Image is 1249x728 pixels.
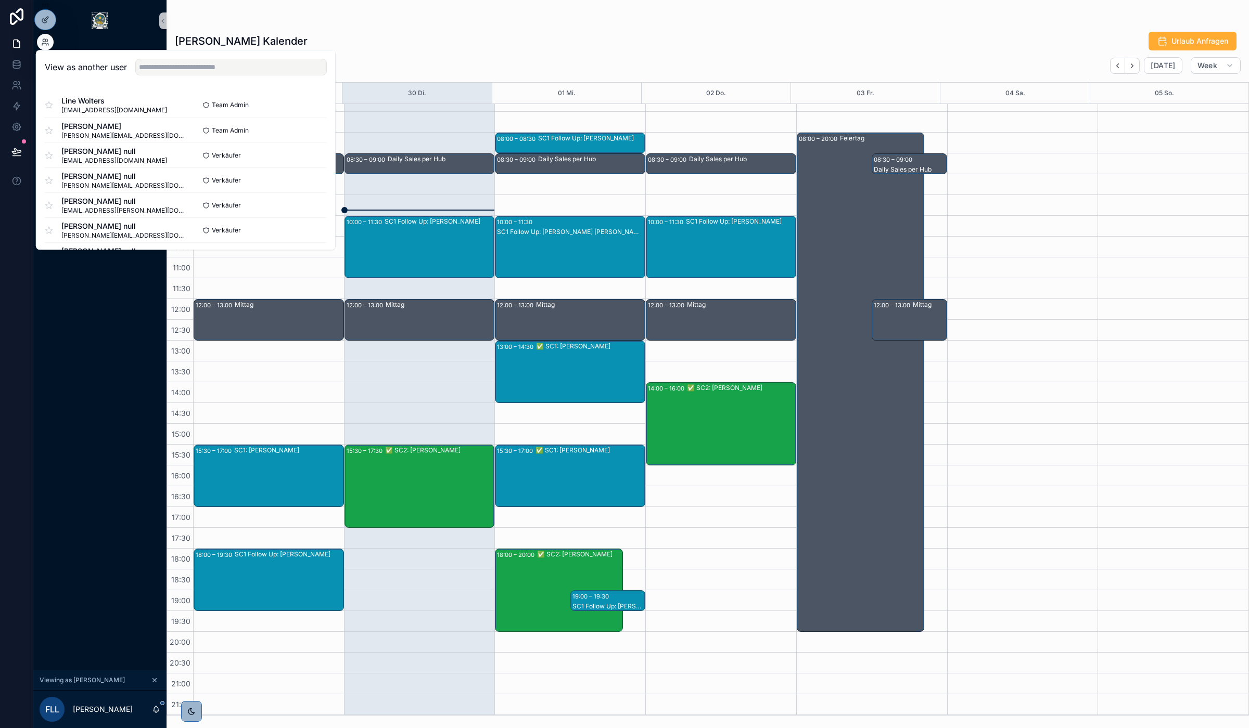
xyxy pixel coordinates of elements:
[648,217,686,227] div: 10:00 – 11:30
[73,704,133,714] p: [PERSON_NAME]
[169,513,193,522] span: 17:00
[497,154,538,165] div: 08:30 – 09:00
[196,300,235,310] div: 12:00 – 13:00
[167,658,193,667] span: 20:30
[169,534,193,542] span: 17:30
[1151,61,1175,70] span: [DATE]
[1144,57,1182,74] button: [DATE]
[235,301,343,309] div: Mittag
[169,367,193,376] span: 13:30
[537,550,621,558] div: ✅ SC2: [PERSON_NAME]
[175,34,308,48] h1: [PERSON_NAME] Kalender
[646,216,796,278] div: 10:00 – 11:30SC1 Follow Up: [PERSON_NAME]
[408,83,426,103] button: 30 Di.
[45,61,127,73] h2: View as another user
[92,12,108,29] img: App logo
[874,154,915,165] div: 08:30 – 09:00
[169,242,193,251] span: 10:30
[1125,58,1140,74] button: Next
[212,201,241,210] span: Verkäufer
[347,446,385,456] div: 15:30 – 17:30
[40,49,160,68] a: Monatliche Performance
[61,206,186,215] span: [EMAIL_ADDRESS][PERSON_NAME][DOMAIN_NAME]
[648,300,687,310] div: 12:00 – 13:00
[1171,36,1228,46] span: Urlaub Anfragen
[61,121,186,132] span: [PERSON_NAME]
[689,155,795,163] div: Daily Sales per Hub
[687,301,795,309] div: Mittag
[169,430,193,438] span: 15:00
[648,383,687,394] div: 14:00 – 16:00
[169,554,193,563] span: 18:00
[874,165,946,174] div: Daily Sales per Hub
[347,154,388,165] div: 08:30 – 09:00
[347,217,385,227] div: 10:00 – 11:30
[169,346,193,355] span: 13:00
[169,596,193,605] span: 19:00
[385,217,494,226] div: SC1 Follow Up: [PERSON_NAME]
[840,134,923,142] div: Feiertag
[169,450,193,459] span: 15:30
[648,154,689,165] div: 08:30 – 09:00
[347,300,386,310] div: 12:00 – 13:00
[799,134,840,144] div: 08:00 – 20:00
[497,134,538,144] div: 08:00 – 08:30
[169,575,193,584] span: 18:30
[169,617,193,626] span: 19:30
[558,83,576,103] button: 01 Mi.
[1005,83,1025,103] button: 04 Sa.
[495,445,645,506] div: 15:30 – 17:00✅ SC1: [PERSON_NAME]
[497,446,536,456] div: 15:30 – 17:00
[385,446,494,454] div: ✅ SC2: [PERSON_NAME]
[194,300,343,340] div: 12:00 – 13:00Mittag
[538,155,644,163] div: Daily Sales per Hub
[194,549,343,610] div: 18:00 – 19:30SC1 Follow Up: [PERSON_NAME]
[646,300,796,340] div: 12:00 – 13:00Mittag
[874,300,913,310] div: 12:00 – 13:00
[169,700,193,709] span: 21:30
[572,591,611,602] div: 19:00 – 19:30
[170,284,193,293] span: 11:30
[61,181,186,190] span: [PERSON_NAME][EMAIL_ADDRESS][DOMAIN_NAME]
[495,154,645,174] div: 08:30 – 09:00Daily Sales per Hub
[495,216,645,278] div: 10:00 – 11:30SC1 Follow Up: [PERSON_NAME] [PERSON_NAME]
[797,133,924,631] div: 08:00 – 20:00Feiertag
[497,217,535,227] div: 10:00 – 11:30
[169,409,193,418] span: 14:30
[212,126,249,135] span: Team Admin
[495,133,645,153] div: 08:00 – 08:30SC1 Follow Up: [PERSON_NAME]
[194,445,343,506] div: 15:30 – 17:00SC1: [PERSON_NAME]
[706,83,726,103] div: 02 Do.
[212,176,241,185] span: Verkäufer
[571,591,645,610] div: 19:00 – 19:30SC1 Follow Up: [PERSON_NAME]
[61,132,186,140] span: [PERSON_NAME][EMAIL_ADDRESS][DOMAIN_NAME]
[913,301,946,309] div: Mittag
[646,154,796,174] div: 08:30 – 09:00Daily Sales per Hub
[61,96,167,106] span: Line Wolters
[872,300,946,340] div: 12:00 – 13:00Mittag
[536,342,644,350] div: ✅ SC1: [PERSON_NAME]
[857,83,874,103] div: 03 Fr.
[497,342,536,352] div: 13:00 – 14:30
[495,549,622,631] div: 18:00 – 20:00✅ SC2: [PERSON_NAME]
[61,221,186,231] span: [PERSON_NAME] null
[536,301,644,309] div: Mittag
[686,217,795,226] div: SC1 Follow Up: [PERSON_NAME]
[1197,61,1217,70] span: Week
[386,301,494,309] div: Mittag
[196,446,234,456] div: 15:30 – 17:00
[61,146,167,157] span: [PERSON_NAME] null
[497,300,536,310] div: 12:00 – 13:00
[40,676,125,684] span: Viewing as [PERSON_NAME]
[169,492,193,501] span: 16:30
[169,326,193,334] span: 12:30
[61,157,167,165] span: [EMAIL_ADDRESS][DOMAIN_NAME]
[196,550,235,560] div: 18:00 – 19:30
[170,263,193,272] span: 11:00
[497,550,537,560] div: 18:00 – 20:00
[212,101,249,109] span: Team Admin
[234,446,343,454] div: SC1: [PERSON_NAME]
